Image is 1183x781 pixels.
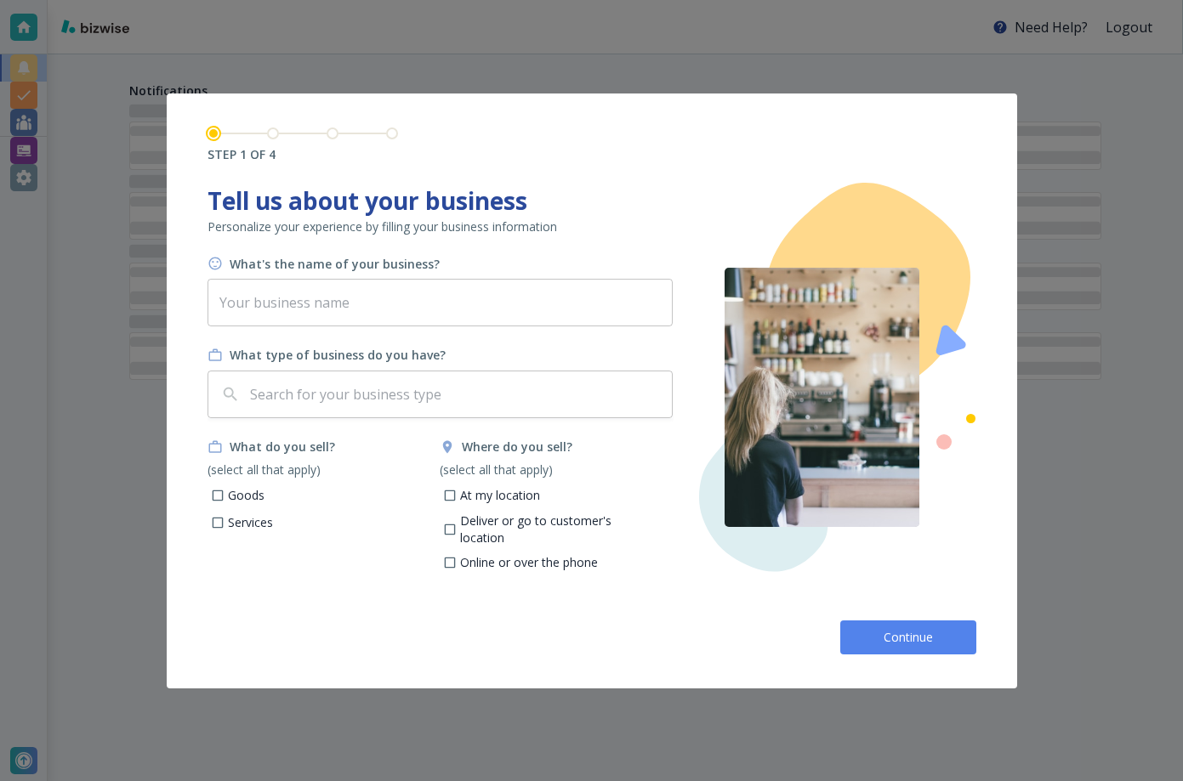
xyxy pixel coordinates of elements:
[881,629,936,646] span: Continue
[208,279,673,326] input: Your business name
[840,620,976,654] button: Continue
[440,461,673,478] p: (select all that apply)
[228,487,264,504] p: Goods
[247,378,665,410] input: Search for your business type
[208,183,674,218] h1: Tell us about your business
[462,439,572,456] h6: Where do you sell?
[230,439,335,456] h6: What do you sell?
[208,461,441,478] p: (select all that apply)
[460,487,540,504] p: At my location
[208,146,398,163] h6: STEP 1 OF 4
[460,554,598,571] p: Online or over the phone
[208,218,674,235] p: Personalize your experience by filling your business information
[230,256,440,273] h6: What's the name of your business?
[228,514,273,531] p: Services
[230,347,446,364] h6: What type of business do you have?
[460,512,659,546] p: Deliver or go to customer's location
